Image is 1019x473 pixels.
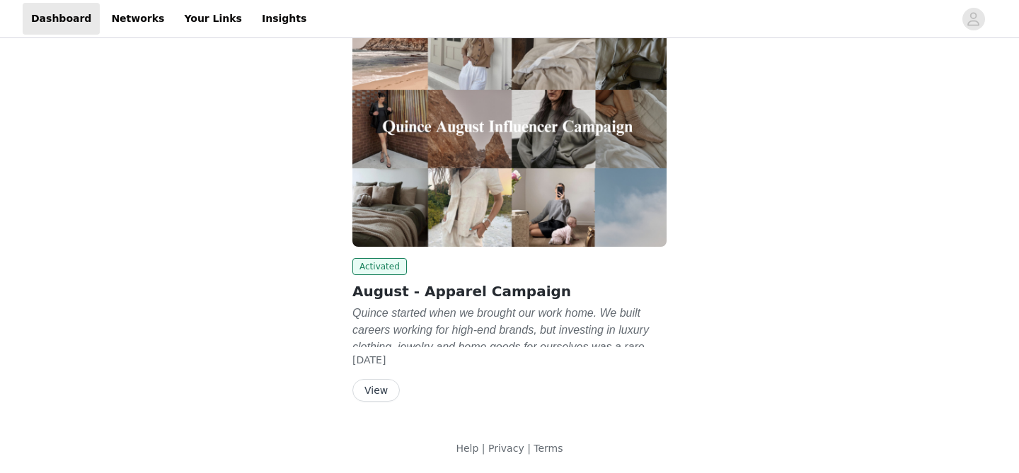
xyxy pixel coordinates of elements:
[482,443,485,454] span: |
[352,281,667,302] h2: August - Apparel Campaign
[103,3,173,35] a: Networks
[967,8,980,30] div: avatar
[352,258,407,275] span: Activated
[534,443,563,454] a: Terms
[488,443,524,454] a: Privacy
[527,443,531,454] span: |
[253,3,315,35] a: Insights
[352,11,667,247] img: Quince
[456,443,478,454] a: Help
[352,354,386,366] span: [DATE]
[352,307,654,404] em: Quince started when we brought our work home. We built careers working for high-end brands, but i...
[175,3,251,35] a: Your Links
[23,3,100,35] a: Dashboard
[352,379,400,402] button: View
[352,385,400,396] a: View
